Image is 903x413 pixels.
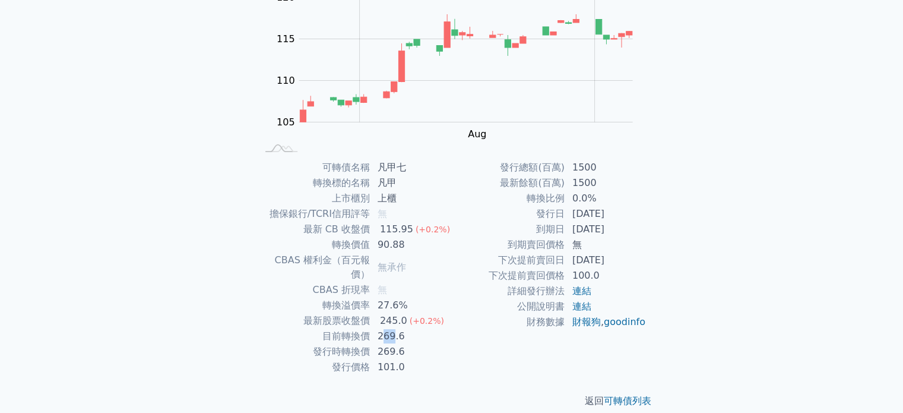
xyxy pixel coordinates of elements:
[370,360,452,375] td: 101.0
[257,360,370,375] td: 發行價格
[370,237,452,253] td: 90.88
[572,316,601,327] a: 財報狗
[243,394,661,408] p: 返回
[370,191,452,206] td: 上櫃
[257,282,370,298] td: CBAS 折現率
[257,313,370,329] td: 最新股票收盤價
[257,298,370,313] td: 轉換溢價率
[452,206,565,222] td: 發行日
[565,253,647,268] td: [DATE]
[565,175,647,191] td: 1500
[452,160,565,175] td: 發行總額(百萬)
[572,285,591,297] a: 連結
[257,344,370,360] td: 發行時轉換價
[257,237,370,253] td: 轉換價值
[257,253,370,282] td: CBAS 權利金（百元報價）
[300,14,632,122] g: Series
[565,191,647,206] td: 0.0%
[565,268,647,283] td: 100.0
[452,191,565,206] td: 轉換比例
[452,237,565,253] td: 到期賣回價格
[452,314,565,330] td: 財務數據
[378,222,416,237] div: 115.95
[452,299,565,314] td: 公開說明書
[257,191,370,206] td: 上市櫃別
[257,206,370,222] td: 擔保銀行/TCRI信用評等
[410,316,444,326] span: (+0.2%)
[468,128,486,139] tspan: Aug
[378,261,406,273] span: 無承作
[277,74,295,86] tspan: 110
[378,284,387,295] span: 無
[452,268,565,283] td: 下次提前賣回價格
[378,314,410,328] div: 245.0
[604,316,645,327] a: goodinfo
[565,222,647,237] td: [DATE]
[257,175,370,191] td: 轉換標的名稱
[604,395,651,406] a: 可轉債列表
[370,344,452,360] td: 269.6
[370,160,452,175] td: 凡甲七
[277,33,295,44] tspan: 115
[277,116,295,127] tspan: 105
[565,237,647,253] td: 無
[452,283,565,299] td: 詳細發行辦法
[370,175,452,191] td: 凡甲
[257,160,370,175] td: 可轉債名稱
[452,253,565,268] td: 下次提前賣回日
[370,329,452,344] td: 269.6
[257,329,370,344] td: 目前轉換價
[452,222,565,237] td: 到期日
[572,301,591,312] a: 連結
[565,160,647,175] td: 1500
[370,298,452,313] td: 27.6%
[565,314,647,330] td: ,
[416,225,450,234] span: (+0.2%)
[452,175,565,191] td: 最新餘額(百萬)
[565,206,647,222] td: [DATE]
[378,208,387,219] span: 無
[257,222,370,237] td: 最新 CB 收盤價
